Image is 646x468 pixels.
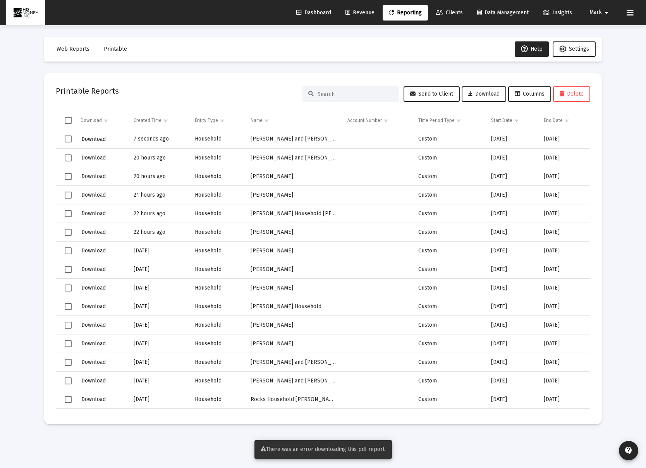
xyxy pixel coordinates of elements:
span: Download [81,340,106,347]
td: [DATE] [486,372,539,390]
button: Web Reports [50,41,96,57]
div: Select row [65,285,72,291]
td: [DATE] [538,242,590,260]
td: [DATE] [486,334,539,353]
span: Download [81,154,106,161]
div: Select row [65,210,72,217]
div: Select row [65,192,72,199]
span: Send to Client [410,91,453,97]
td: Column Start Date [486,111,539,130]
td: 20 hours ago [128,149,190,167]
td: [DATE] [128,242,190,260]
button: Columns [508,86,551,102]
div: Time Period Type [418,117,455,123]
td: [DATE] [486,186,539,204]
td: [DATE] [128,390,190,409]
td: Custom [413,409,486,427]
a: Insights [537,5,578,21]
td: [PERSON_NAME] Household [PERSON_NAME] and [PERSON_NAME] [245,204,342,223]
td: [DATE] [128,297,190,316]
td: [DATE] [538,390,590,409]
span: Download [81,173,106,180]
td: [DATE] [128,316,190,334]
td: [PERSON_NAME] and [PERSON_NAME] [245,130,342,149]
span: Show filter options for column 'End Date' [564,117,570,123]
td: [DATE] [538,316,590,334]
a: Reporting [383,5,428,21]
td: [PERSON_NAME] Household [245,297,342,316]
img: Dashboard [12,5,39,21]
div: Select row [65,396,72,403]
div: Created Time [134,117,161,123]
td: [PERSON_NAME] [245,167,342,186]
span: Download [81,359,106,365]
span: Printable [104,46,127,52]
button: Delete [553,86,590,102]
td: [DATE] [538,260,590,279]
td: Household [189,316,245,334]
span: Dashboard [296,9,331,16]
td: [PERSON_NAME] [245,186,342,204]
td: Custom [413,279,486,297]
td: [DATE] [486,353,539,372]
div: End Date [544,117,563,123]
a: Data Management [471,5,535,21]
span: Clients [436,9,463,16]
td: Household [189,409,245,427]
div: Select row [65,377,72,384]
td: Column Created Time [128,111,190,130]
td: [DATE] [538,204,590,223]
td: Custom [413,223,486,242]
span: Download [81,247,106,254]
span: Help [521,46,543,52]
span: Show filter options for column 'Name' [264,117,270,123]
button: Download [81,189,107,201]
div: Download [81,117,102,123]
div: Select row [65,173,72,180]
td: [DATE] [486,204,539,223]
span: Download [81,210,106,217]
span: Insights [543,9,572,16]
button: Download [81,357,107,368]
td: Household [189,297,245,316]
td: [DATE] [128,260,190,279]
td: [PERSON_NAME] and [PERSON_NAME] [245,149,342,167]
td: Household [189,223,245,242]
div: Name [251,117,263,123]
td: Custom [413,260,486,279]
td: Household [189,353,245,372]
td: [DATE] [538,186,590,204]
span: Download [81,322,106,328]
span: Settings [569,46,589,52]
div: Select row [65,359,72,366]
span: Reporting [389,9,422,16]
button: Download [81,301,107,312]
div: Select row [65,322,72,329]
mat-icon: contact_support [624,446,633,455]
td: Household [189,279,245,297]
td: [DATE] [538,297,590,316]
td: Household [189,260,245,279]
span: Download [81,285,106,291]
td: [DATE] [538,149,590,167]
td: [PERSON_NAME] [245,316,342,334]
div: Select row [65,154,72,161]
td: Custom [413,390,486,409]
td: 7 seconds ago [128,130,190,149]
div: Select row [65,340,72,347]
td: Custom [413,297,486,316]
button: Mark [580,5,620,20]
td: [DATE] [486,390,539,409]
td: 20 hours ago [128,167,190,186]
td: [DATE] [486,149,539,167]
td: Column End Date [538,111,590,130]
td: [DATE] [128,353,190,372]
a: Clients [430,5,469,21]
span: Download [81,396,106,403]
td: [DATE] [128,372,190,390]
td: [DATE] [538,372,590,390]
input: Search [318,91,393,98]
div: Select row [65,229,72,236]
td: [PERSON_NAME] [245,242,342,260]
button: Help [515,41,549,57]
